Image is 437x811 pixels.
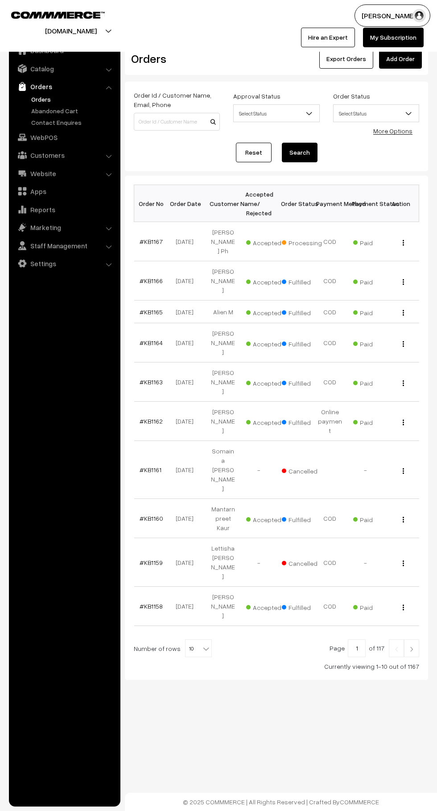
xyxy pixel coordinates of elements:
[363,28,424,47] a: My Subscription
[140,602,163,610] a: #KB1158
[403,560,404,566] img: Menu
[205,261,241,301] td: [PERSON_NAME]
[340,798,379,806] a: COMMMERCE
[11,238,117,254] a: Staff Management
[205,222,241,261] td: [PERSON_NAME] Ph
[246,601,291,612] span: Accepted
[282,275,326,287] span: Fulfilled
[373,127,412,135] a: More Options
[185,639,212,657] span: 10
[205,587,241,626] td: [PERSON_NAME]
[312,362,348,402] td: COD
[282,337,326,349] span: Fulfilled
[205,301,241,323] td: Alien M
[125,793,437,811] footer: © 2025 COMMMERCE | All Rights Reserved | Crafted By
[134,185,170,222] th: Order No
[333,91,370,101] label: Order Status
[131,52,219,66] h2: Orders
[412,9,426,22] img: user
[140,339,163,346] a: #KB1164
[29,95,117,104] a: Orders
[134,662,419,671] div: Currently viewing 1-10 out of 1167
[134,644,181,653] span: Number of rows
[319,49,373,69] button: Export Orders
[403,310,404,316] img: Menu
[236,143,272,162] a: Reset
[241,185,276,222] th: Accepted / Rejected
[205,185,241,222] th: Customer Name
[312,185,348,222] th: Payment Method
[383,185,419,222] th: Action
[11,9,89,20] a: COMMMERCE
[246,275,291,287] span: Accepted
[276,185,312,222] th: Order Status
[14,20,128,42] button: [DOMAIN_NAME]
[134,91,220,109] label: Order Id / Customer Name, Email, Phone
[353,306,398,317] span: Paid
[246,376,291,388] span: Accepted
[241,538,276,587] td: -
[353,513,398,524] span: Paid
[11,255,117,272] a: Settings
[246,337,291,349] span: Accepted
[169,402,205,441] td: [DATE]
[282,601,326,612] span: Fulfilled
[312,301,348,323] td: COD
[205,441,241,499] td: Somaina [PERSON_NAME]
[169,441,205,499] td: [DATE]
[312,402,348,441] td: Online payment
[11,78,117,95] a: Orders
[282,306,326,317] span: Fulfilled
[369,644,384,652] span: of 117
[282,236,326,247] span: Processing
[353,601,398,612] span: Paid
[140,515,163,522] a: #KB1160
[134,113,220,131] input: Order Id / Customer Name / Customer Email / Customer Phone
[140,277,163,284] a: #KB1166
[312,499,348,538] td: COD
[140,466,161,473] a: #KB1161
[353,337,398,349] span: Paid
[403,341,404,347] img: Menu
[348,185,383,222] th: Payment Status
[379,49,422,69] a: Add Order
[233,104,319,122] span: Select Status
[282,376,326,388] span: Fulfilled
[169,499,205,538] td: [DATE]
[29,106,117,115] a: Abandoned Cart
[353,416,398,427] span: Paid
[355,4,430,27] button: [PERSON_NAME]…
[312,261,348,301] td: COD
[312,538,348,587] td: COD
[186,640,211,658] span: 10
[282,556,326,568] span: Cancelled
[246,236,291,247] span: Accepted
[403,240,404,246] img: Menu
[169,538,205,587] td: [DATE]
[140,417,163,425] a: #KB1162
[11,219,117,235] a: Marketing
[392,646,400,652] img: Left
[11,202,117,218] a: Reports
[403,279,404,285] img: Menu
[403,605,404,610] img: Menu
[403,420,404,425] img: Menu
[205,499,241,538] td: Mantarnpreet Kaur
[11,165,117,181] a: Website
[140,559,163,566] a: #KB1159
[140,378,163,386] a: #KB1163
[234,106,319,121] span: Select Status
[403,380,404,386] img: Menu
[334,106,419,121] span: Select Status
[205,362,241,402] td: [PERSON_NAME]
[11,61,117,77] a: Catalog
[205,538,241,587] td: Lettisha [PERSON_NAME]
[246,306,291,317] span: Accepted
[11,147,117,163] a: Customers
[29,118,117,127] a: Contact Enquires
[169,222,205,261] td: [DATE]
[312,587,348,626] td: COD
[241,441,276,499] td: -
[169,185,205,222] th: Order Date
[233,91,280,101] label: Approval Status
